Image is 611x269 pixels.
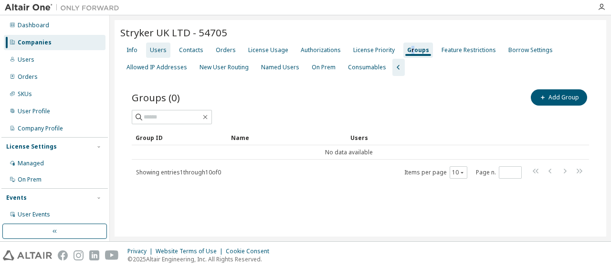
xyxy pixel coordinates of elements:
[18,56,34,64] div: Users
[18,39,52,46] div: Companies
[216,46,236,54] div: Orders
[353,46,395,54] div: License Priority
[18,211,50,218] div: User Events
[200,64,249,71] div: New User Routing
[248,46,288,54] div: License Usage
[156,247,226,255] div: Website Terms of Use
[452,169,465,176] button: 10
[508,46,553,54] div: Borrow Settings
[301,46,341,54] div: Authorizations
[442,46,496,54] div: Feature Restrictions
[531,89,587,106] button: Add Group
[476,166,522,179] span: Page n.
[74,250,84,260] img: instagram.svg
[226,247,275,255] div: Cookie Consent
[18,176,42,183] div: On Prem
[179,46,203,54] div: Contacts
[350,130,562,145] div: Users
[120,26,227,39] span: Stryker UK LTD - 54705
[132,145,566,160] td: No data available
[89,250,99,260] img: linkedin.svg
[407,46,429,54] div: Groups
[6,143,57,151] div: License Settings
[105,250,119,260] img: youtube.svg
[18,73,38,81] div: Orders
[404,166,467,179] span: Items per page
[136,130,223,145] div: Group ID
[18,90,32,98] div: SKUs
[261,64,299,71] div: Named Users
[18,160,44,167] div: Managed
[18,125,63,132] div: Company Profile
[18,108,50,115] div: User Profile
[132,91,180,104] span: Groups (0)
[126,46,137,54] div: Info
[231,130,343,145] div: Name
[127,247,156,255] div: Privacy
[127,255,275,263] p: © 2025 Altair Engineering, Inc. All Rights Reserved.
[348,64,386,71] div: Consumables
[58,250,68,260] img: facebook.svg
[126,64,187,71] div: Allowed IP Addresses
[5,3,124,12] img: Altair One
[3,250,52,260] img: altair_logo.svg
[136,168,221,176] span: Showing entries 1 through 10 of 0
[18,22,49,29] div: Dashboard
[312,64,336,71] div: On Prem
[6,194,27,202] div: Events
[150,46,167,54] div: Users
